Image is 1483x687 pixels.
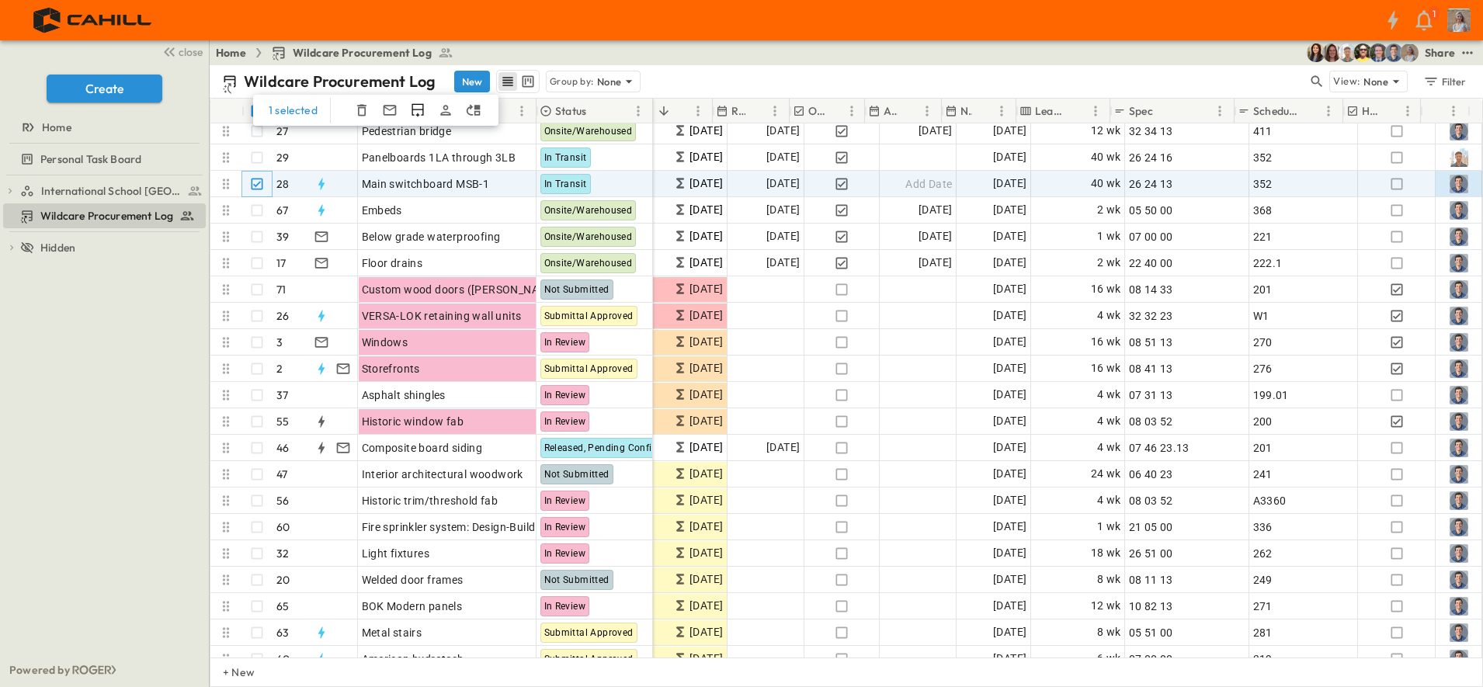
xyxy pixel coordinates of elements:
span: [DATE] [689,412,723,430]
p: 28 [276,176,289,192]
span: [DATE] [689,333,723,351]
span: Released, Pending Confirm [544,442,665,453]
button: Sort [1302,102,1319,120]
span: 26 51 00 [1129,546,1173,561]
span: [DATE] [993,412,1026,430]
p: None [1363,74,1388,89]
button: Menu [512,102,531,120]
span: 08 11 13 [1129,572,1173,588]
span: Submittal Approved [544,311,634,321]
span: In Review [544,495,586,506]
span: [DATE] [993,280,1026,298]
span: In Review [544,390,586,401]
p: 37 [276,387,288,403]
button: New [454,71,490,92]
span: Asphalt shingles [362,387,446,403]
p: 26 [276,308,289,324]
p: 1 [1433,8,1436,20]
span: 276 [1253,361,1273,376]
span: 1 wk [1097,227,1121,245]
p: 3 [276,335,283,350]
span: [DATE] [689,650,723,668]
span: 1 wk [1097,518,1121,536]
p: 29 [276,150,289,165]
span: BOK Modern panels [362,599,463,614]
a: Wildcare Procurement Log [271,45,453,61]
span: Windows [362,335,408,350]
span: 352 [1253,150,1273,165]
img: Profile Picture [1450,571,1468,589]
p: Group by: [550,74,594,89]
img: Will Nethercutt (wnethercutt@cahill-sf.com) [1384,43,1403,62]
button: Menu [842,102,861,120]
button: Duplicate Row(s) [408,101,427,120]
span: 24 wk [1091,465,1121,483]
span: [DATE] [689,491,723,509]
img: Profile Picture [1450,280,1468,299]
span: 2 wk [1097,254,1121,272]
img: Profile Picture [1450,623,1468,642]
span: [DATE] [766,439,800,456]
span: Onsite/Warehoused [544,205,633,216]
span: 199.01 [1253,387,1289,403]
span: [DATE] [766,175,800,193]
span: [DATE] [993,650,1026,668]
button: Menu [629,102,648,120]
span: Submittal Approved [544,627,634,638]
img: Profile Picture [1450,650,1468,668]
span: Home [42,120,71,135]
span: 4 wk [1097,439,1121,456]
img: Profile Picture [1450,254,1468,272]
p: Hot? [1362,103,1383,119]
img: Kim Bowen (kbowen@cahill-sf.com) [1307,43,1325,62]
button: Assign Owner [436,101,455,120]
img: Jared Salin (jsalin@cahill-sf.com) [1369,43,1387,62]
img: Profile Picture [1450,227,1468,246]
span: Embeds [362,203,402,218]
p: None [597,74,622,89]
span: Floor drains [362,255,423,271]
span: [DATE] [689,439,723,456]
span: 262 [1253,546,1273,561]
button: Sort [748,102,766,120]
button: Menu [1210,102,1229,120]
span: Personal Task Board [40,151,141,167]
span: [DATE] [689,227,723,245]
span: [DATE] [766,201,800,219]
span: VERSA-LOK retaining wall units [362,308,522,324]
span: 222.1 [1253,255,1283,271]
span: [DATE] [689,359,723,377]
button: Sort [655,102,672,120]
span: [DATE] [689,307,723,324]
span: [DATE] [689,201,723,219]
span: 16 wk [1091,359,1121,377]
img: Hunter Mahan (hmahan@cahill-sf.com) [1338,43,1356,62]
img: Profile Picture [1450,122,1468,141]
a: Wildcare Procurement Log [3,205,203,227]
span: [DATE] [689,623,723,641]
span: Historic window fab [362,414,464,429]
div: International School San Franciscotest [3,179,206,203]
p: 60 [276,519,290,535]
span: American hydrotech [362,651,464,667]
span: 4 wk [1097,307,1121,324]
button: Sort [1427,102,1444,120]
span: 08 14 33 [1129,282,1173,297]
span: [DATE] [689,386,723,404]
p: Spec [1129,103,1153,119]
span: W1 [1253,308,1269,324]
span: Onsite/Warehoused [544,126,633,137]
span: 12 wk [1091,122,1121,140]
span: Below grade waterproofing [362,229,501,245]
div: Filter [1422,73,1467,90]
div: Personal Task Boardtest [3,147,206,172]
span: [DATE] [689,544,723,562]
span: 241 [1253,467,1273,482]
span: [DATE] [993,465,1026,483]
span: 200 [1253,414,1273,429]
span: Metal stairs [362,625,422,640]
span: [DATE] [689,518,723,536]
span: [DATE] [993,544,1026,562]
span: In Transit [544,179,587,189]
span: [DATE] [766,148,800,166]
